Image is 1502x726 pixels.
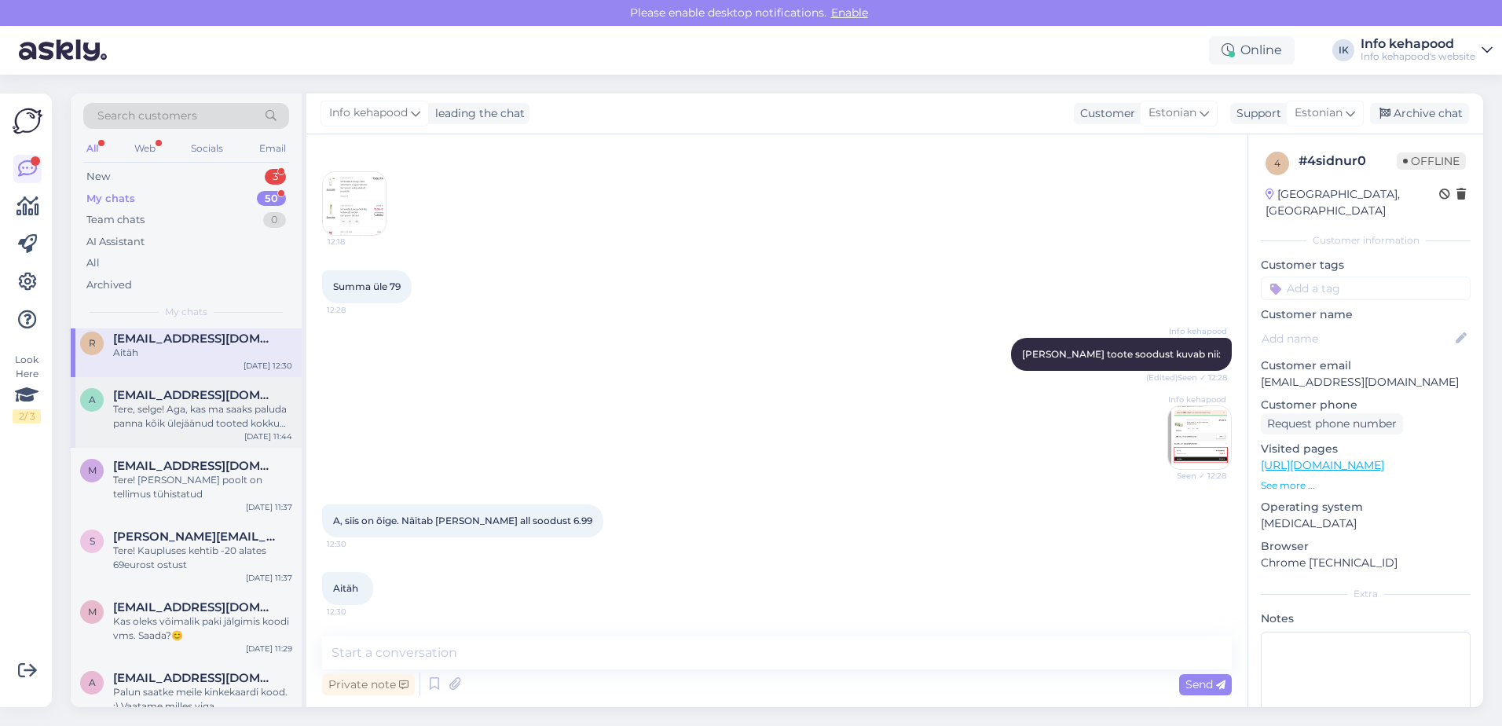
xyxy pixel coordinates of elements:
span: s [90,535,95,547]
span: Offline [1397,152,1466,170]
span: arinakene7@gmail.com [113,388,277,402]
div: Support [1230,105,1281,122]
div: 2 / 3 [13,409,41,423]
img: Askly Logo [13,106,42,136]
div: 0 [263,212,286,228]
span: a [89,676,96,688]
div: leading the chat [429,105,525,122]
span: Aitäh [333,582,358,594]
div: [DATE] 11:44 [244,431,292,442]
span: Search customers [97,108,197,124]
span: raili.saarmas@gmail.com [113,332,277,346]
span: Info kehapood [1167,394,1226,405]
div: All [86,255,100,271]
div: Customer [1074,105,1135,122]
div: Team chats [86,212,145,228]
div: Look Here [13,353,41,423]
input: Add a tag [1261,277,1471,300]
span: A, siis on õige. Näitab [PERSON_NAME] all soodust 6.99 [333,515,592,526]
span: Estonian [1295,104,1343,122]
a: [URL][DOMAIN_NAME] [1261,458,1384,472]
p: Visited pages [1261,441,1471,457]
div: Tere! Kaupluses kehtib -20 alates 69eurost ostust [113,544,292,572]
div: Info kehapood [1361,38,1475,50]
div: Email [256,138,289,159]
span: 4 [1274,157,1280,169]
div: [GEOGRAPHIC_DATA], [GEOGRAPHIC_DATA] [1266,186,1439,219]
p: Browser [1261,538,1471,555]
div: All [83,138,101,159]
div: Kas oleks võimalik paki jälgimis koodi vms. Saada?😊 [113,614,292,643]
p: [MEDICAL_DATA] [1261,515,1471,532]
input: Add name [1262,330,1453,347]
div: # 4sidnur0 [1299,152,1397,170]
span: Info kehapood [1168,325,1227,337]
div: [DATE] 11:37 [246,572,292,584]
span: r [89,337,96,349]
div: [DATE] 11:37 [246,501,292,513]
div: Archive chat [1370,103,1469,124]
p: Customer tags [1261,257,1471,273]
p: Notes [1261,610,1471,627]
div: Request phone number [1261,413,1403,434]
div: AI Assistant [86,234,145,250]
span: sandra.sall@mail.ee [113,530,277,544]
div: [DATE] 12:30 [244,360,292,372]
div: Private note [322,674,415,695]
p: Customer phone [1261,397,1471,413]
div: Tere, selge! Aga, kas ma saaks paluda panna kõik ülejäänud tooted kokku (geellakk ja küüneviil) n... [113,402,292,431]
span: annelimusto@gmail.com [113,671,277,685]
span: Summa üle 79 [333,280,401,292]
p: Operating system [1261,499,1471,515]
span: Seen ✓ 12:28 [1167,470,1226,482]
span: 12:28 [327,304,386,316]
span: Enable [826,5,873,20]
div: Customer information [1261,233,1471,247]
div: [DATE] 11:29 [246,643,292,654]
span: My chats [165,305,207,319]
div: Tere! [PERSON_NAME] poolt on tellimus tühistatud [113,473,292,501]
div: My chats [86,191,135,207]
div: Palun saatke meile kinkekaardi kood. :) Vaatame milles viga [113,685,292,713]
p: [EMAIL_ADDRESS][DOMAIN_NAME] [1261,374,1471,390]
span: Send [1185,677,1225,691]
span: m [88,464,97,476]
img: Attachment [323,172,386,235]
div: Online [1209,36,1295,64]
div: Aitäh [113,346,292,360]
span: Info kehapood [329,104,408,122]
span: m [88,606,97,618]
div: Socials [188,138,226,159]
div: New [86,169,110,185]
div: Web [131,138,159,159]
p: Customer name [1261,306,1471,323]
div: Info kehapood's website [1361,50,1475,63]
span: Estonian [1148,104,1196,122]
div: IK [1332,39,1354,61]
span: maryh@hot.ee [113,459,277,473]
span: 12:18 [328,236,386,247]
a: Info kehapoodInfo kehapood's website [1361,38,1493,63]
div: Extra [1261,587,1471,601]
p: Customer email [1261,357,1471,374]
div: Archived [86,277,132,293]
img: Attachment [1168,406,1231,469]
span: 12:30 [327,606,386,618]
span: (Edited) Seen ✓ 12:28 [1146,372,1227,383]
span: muahannalattik@gmail.com [113,600,277,614]
span: a [89,394,96,405]
p: Chrome [TECHNICAL_ID] [1261,555,1471,571]
span: 12:30 [327,538,386,550]
p: See more ... [1261,478,1471,493]
div: 50 [257,191,286,207]
span: [PERSON_NAME] toote soodust kuvab nii: [1022,348,1221,360]
div: 3 [265,169,286,185]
